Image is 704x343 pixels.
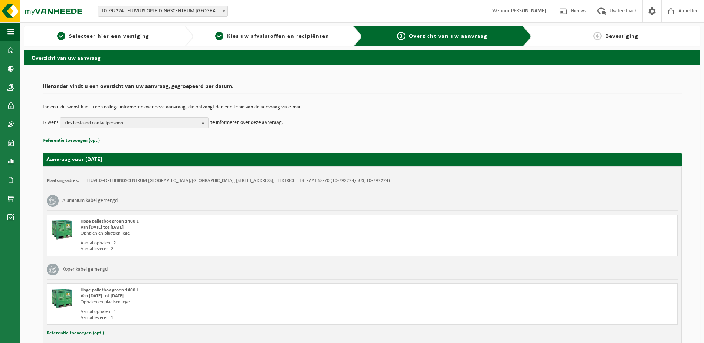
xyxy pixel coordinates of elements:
span: Selecteer hier een vestiging [69,33,149,39]
span: 2 [215,32,223,40]
div: Ophalen en plaatsen lege [81,231,392,236]
p: Indien u dit wenst kunt u een collega informeren over deze aanvraag, die ontvangt dan een kopie v... [43,105,682,110]
span: 4 [593,32,602,40]
span: Overzicht van uw aanvraag [409,33,487,39]
span: 1 [57,32,65,40]
div: Aantal ophalen : 1 [81,309,392,315]
button: Referentie toevoegen (opt.) [47,329,104,338]
strong: Van [DATE] tot [DATE] [81,225,124,230]
strong: Van [DATE] tot [DATE] [81,294,124,298]
td: FLUVIUS-OPLEIDINGSCENTRUM [GEOGRAPHIC_DATA]/[GEOGRAPHIC_DATA], [STREET_ADDRESS], ELEKTRICITEITSTR... [86,178,390,184]
span: Hoge palletbox groen 1400 L [81,219,139,224]
strong: Aanvraag voor [DATE] [46,157,102,163]
h3: Koper kabel gemengd [62,264,108,275]
strong: [PERSON_NAME] [509,8,546,14]
a: 1Selecteer hier een vestiging [28,32,179,41]
h2: Hieronder vindt u een overzicht van uw aanvraag, gegroepeerd per datum. [43,84,682,94]
span: 10-792224 - FLUVIUS-OPLEIDINGSCENTRUM MECHELEN/GEBOUW-J - MECHELEN [98,6,228,17]
span: Kies uw afvalstoffen en recipiënten [227,33,329,39]
p: te informeren over deze aanvraag. [210,117,283,128]
span: 3 [397,32,405,40]
button: Kies bestaand contactpersoon [60,117,209,128]
button: Referentie toevoegen (opt.) [43,136,100,146]
img: PB-HB-1400-HPE-GN-01.png [51,219,73,241]
span: Hoge palletbox groen 1400 L [81,288,139,293]
div: Aantal leveren: 1 [81,315,392,321]
span: 10-792224 - FLUVIUS-OPLEIDINGSCENTRUM MECHELEN/GEBOUW-J - MECHELEN [98,6,227,16]
div: Ophalen en plaatsen lege [81,299,392,305]
a: 2Kies uw afvalstoffen en recipiënten [197,32,348,41]
p: Ik wens [43,117,58,128]
span: Bevestiging [605,33,638,39]
span: Kies bestaand contactpersoon [64,118,199,129]
strong: Plaatsingsadres: [47,178,79,183]
div: Aantal ophalen : 2 [81,240,392,246]
h3: Aluminium kabel gemengd [62,195,118,207]
div: Aantal leveren: 2 [81,246,392,252]
h2: Overzicht van uw aanvraag [24,50,700,65]
img: PB-HB-1400-HPE-GN-01.png [51,287,73,310]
